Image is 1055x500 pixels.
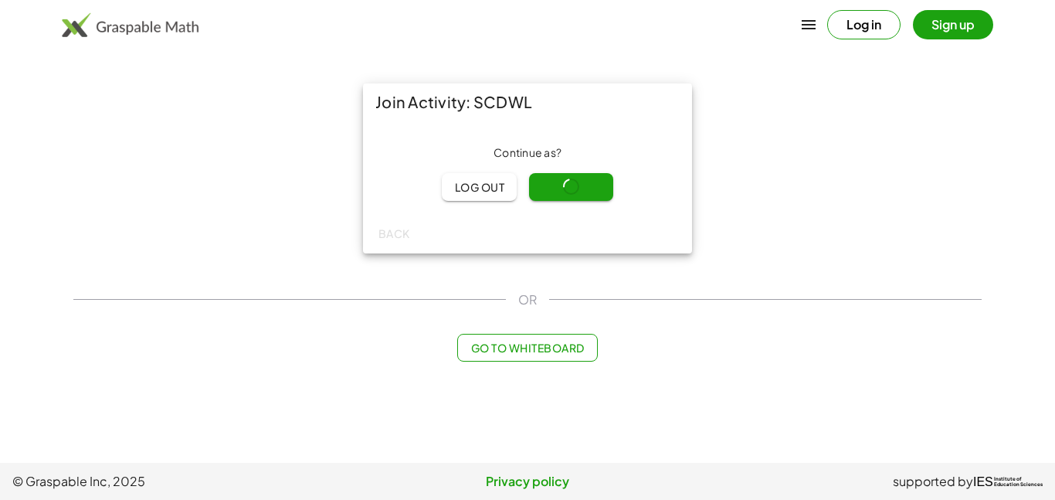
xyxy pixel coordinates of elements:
span: © Graspable Inc, 2025 [12,472,356,491]
button: Log in [827,10,901,39]
span: IES [973,474,993,489]
span: Go to Whiteboard [470,341,584,355]
button: Log out [442,173,517,201]
span: supported by [893,472,973,491]
a: IESInstitute ofEducation Sciences [973,472,1043,491]
a: Privacy policy [356,472,700,491]
div: Join Activity: SCDWL [363,83,692,121]
span: Institute of Education Sciences [994,477,1043,488]
div: Continue as ? [375,145,680,161]
span: Log out [454,180,504,194]
button: Go to Whiteboard [457,334,597,362]
button: Sign up [913,10,993,39]
span: OR [518,291,537,309]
